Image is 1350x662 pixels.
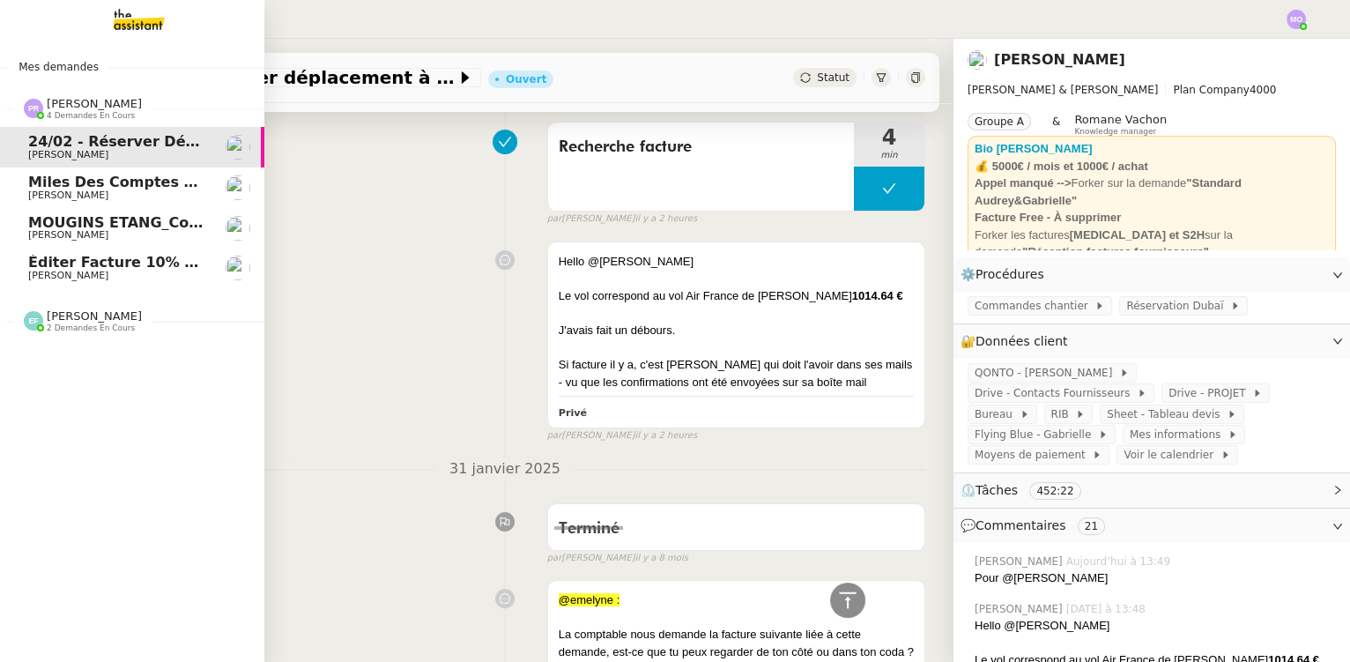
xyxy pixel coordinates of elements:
div: ⏲️Tâches 452:22 [953,473,1350,508]
span: 24/02 - Réserver déplacement à [GEOGRAPHIC_DATA] pour [PERSON_NAME] et [PERSON_NAME] [92,69,456,86]
span: 4 demandes en cours [47,111,135,121]
span: Mes demandes [8,58,109,76]
div: Le vol correspond au vol Air France de [PERSON_NAME] [559,287,914,305]
span: par [547,428,562,443]
span: Terminé [559,521,619,537]
div: Ouvert [506,74,546,85]
span: 2 demandes en cours [47,324,135,333]
span: Plan Company [1173,84,1249,96]
span: Statut [817,71,849,84]
span: il y a 2 heures [634,428,697,443]
span: Miles des comptes Skywards et Flying Blue [28,174,375,190]
span: QONTO - [PERSON_NAME] [975,364,1119,382]
span: [PERSON_NAME] [28,190,108,201]
span: Commentaires [975,518,1065,532]
span: Sheet - Tableau devis [1107,405,1227,423]
img: svg [24,311,43,331]
span: par [547,551,562,566]
span: [PERSON_NAME] [47,97,142,110]
span: [PERSON_NAME] [975,554,1066,569]
a: Bio [PERSON_NAME] [975,142,1093,155]
span: [PERSON_NAME] & [PERSON_NAME] [968,84,1158,96]
div: Hello @[PERSON_NAME] [975,617,1336,635]
span: [PERSON_NAME] [28,149,108,160]
app-user-label: Knowledge manager [1074,113,1167,136]
span: & [1052,113,1060,136]
span: min [854,148,924,163]
span: Mes informations [1130,426,1228,443]
img: users%2FfjlNmCTkLiVoA3HQjY3GA5JXGxb2%2Favatar%2Fstarofservice_97480retdsc0392.png [226,256,250,280]
span: [PERSON_NAME] [28,229,108,241]
span: Éditer facture 10% pour NCV rénovation [28,254,354,271]
span: [PERSON_NAME] [47,309,142,323]
span: Procédures [975,267,1044,281]
img: svg [1287,10,1306,29]
span: Commandes chantier [975,297,1094,315]
a: [PERSON_NAME] [994,51,1125,68]
div: 🔐Données client [953,324,1350,359]
div: ⚙️Procédures [953,257,1350,292]
span: [DATE] à 13:48 [1066,601,1149,617]
div: La comptable nous demande la facture suivante liée à cette demande, est-ce que tu peux regarder d... [559,626,914,660]
div: 💬Commentaires 21 [953,509,1350,543]
span: 31 janvier 2025 [435,457,575,481]
span: 24/02 - Réserver déplacement à [GEOGRAPHIC_DATA] pour [PERSON_NAME] et [PERSON_NAME] [28,133,790,150]
img: svg [24,99,43,118]
span: ⏲️ [961,483,1095,497]
div: Forker sur la demande [975,175,1329,209]
span: 🔐 [961,331,1075,352]
span: 💬 [961,518,1112,532]
nz-tag: 452:22 [1029,482,1080,500]
div: Forker les factures sur la demande [975,227,1329,261]
span: Aujourd’hui à 13:49 [1066,554,1174,569]
div: Si facture il y a, c'est [PERSON_NAME] qui doit l'avoir dans ses mails - vu que les confirmations... [559,356,914,391]
span: Knowledge manager [1074,127,1156,137]
span: [PERSON_NAME] [975,601,1066,617]
span: RIB [1051,405,1076,423]
span: il y a 8 mois [634,551,688,566]
nz-tag: 21 [1078,517,1105,535]
img: users%2FfjlNmCTkLiVoA3HQjY3GA5JXGxb2%2Favatar%2Fstarofservice_97480retdsc0392.png [226,216,250,241]
strong: "Standard Audrey&Gabrielle" [975,176,1242,207]
strong: 1014.64 € [852,289,903,302]
span: par [547,212,562,227]
div: J'avais fait un débours. [559,322,914,339]
img: users%2FfjlNmCTkLiVoA3HQjY3GA5JXGxb2%2Favatar%2Fstarofservice_97480retdsc0392.png [226,135,250,160]
span: Données client [975,334,1068,348]
div: Pour @[PERSON_NAME] [975,569,1336,587]
strong: [MEDICAL_DATA] et S2H [1070,228,1205,242]
span: Réservation Dubaï [1126,297,1230,315]
span: Voir le calendrier [1124,446,1220,464]
span: il y a 2 heures [634,212,697,227]
nz-tag: Groupe A [968,113,1031,130]
span: ⚙️ [961,264,1052,285]
img: users%2FfjlNmCTkLiVoA3HQjY3GA5JXGxb2%2Favatar%2Fstarofservice_97480retdsc0392.png [968,50,987,70]
small: [PERSON_NAME] [547,551,688,566]
strong: Facture Free - À supprimer [975,211,1121,224]
img: users%2FfjlNmCTkLiVoA3HQjY3GA5JXGxb2%2Favatar%2Fstarofservice_97480retdsc0392.png [226,175,250,200]
strong: 💰 5000€ / mois et 1000€ / achat [975,160,1148,173]
span: Recherche facture [559,134,843,160]
span: [PERSON_NAME] [28,270,108,281]
div: Hello @[PERSON_NAME] [559,253,914,271]
span: Bureau [975,405,1020,423]
span: Drive - PROJET [1168,384,1252,402]
span: Moyens de paiement [975,446,1092,464]
span: Tâches [975,483,1018,497]
strong: Appel manqué --> [975,176,1071,190]
span: 4000 [1250,84,1277,96]
b: Privé [559,407,587,419]
span: Romane Vachon [1074,113,1167,126]
span: MOUGINS ETANG_Commande luminaires et miroirs [28,214,432,231]
span: @emelyne : [559,593,620,606]
small: [PERSON_NAME] [547,428,697,443]
small: [PERSON_NAME] [547,212,697,227]
strong: "Réception factures fournisseurs" [1022,245,1209,258]
span: Flying Blue - Gabrielle [975,426,1098,443]
span: Drive - Contacts Fournisseurs [975,384,1137,402]
span: 4 [854,127,924,148]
